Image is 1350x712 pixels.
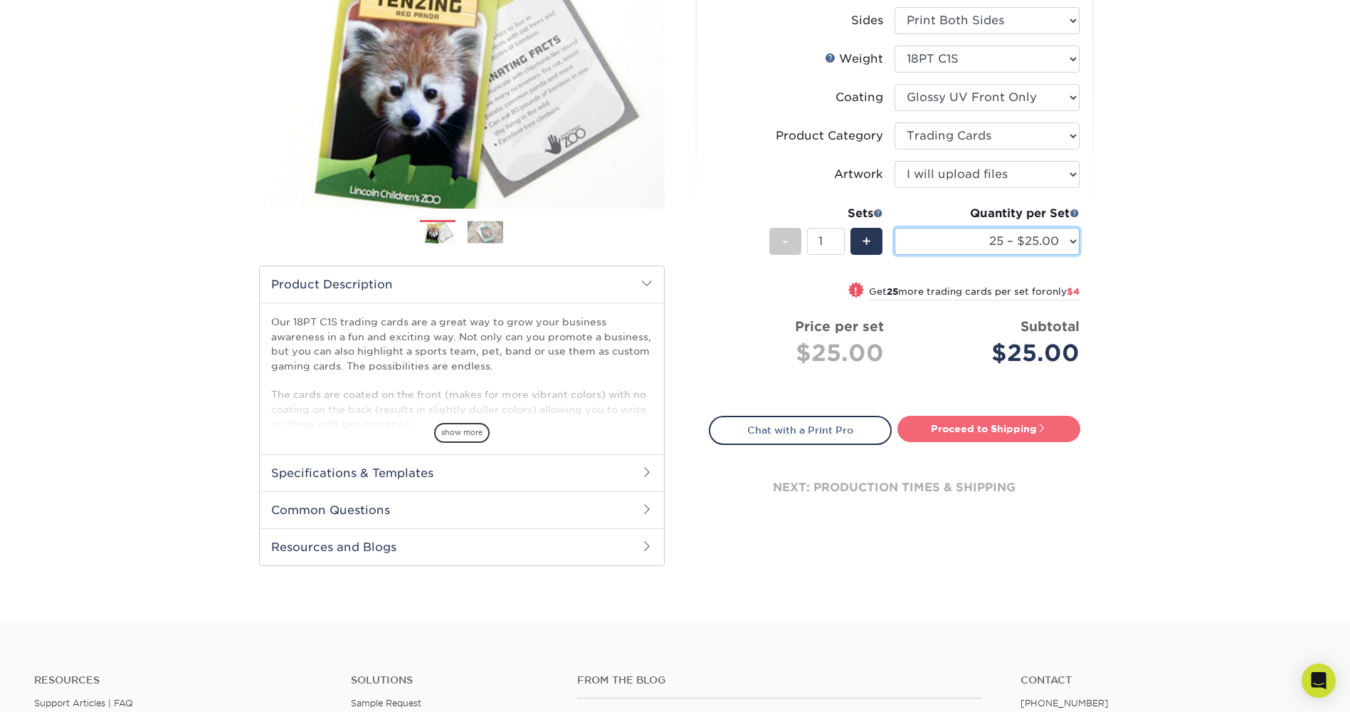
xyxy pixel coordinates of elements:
h2: Product Description [260,266,664,303]
span: - [782,231,789,252]
span: show more [434,423,490,442]
span: only [1046,286,1080,297]
span: + [862,231,871,252]
a: Contact [1021,674,1316,686]
span: ! [854,283,858,298]
h4: Resources [34,674,329,686]
strong: Price per set [795,318,884,334]
div: Coating [835,89,883,106]
p: Our 18PT C1S trading cards are a great way to grow your business awareness in a fun and exciting ... [271,315,653,431]
div: Quantity per Set [895,205,1080,222]
div: Product Category [776,127,883,145]
a: Proceed to Shipping [897,416,1080,441]
div: Sides [851,12,883,29]
iframe: Google Customer Reviews [4,669,121,707]
img: Trading Cards 02 [468,221,503,243]
div: $25.00 [905,336,1080,370]
img: Trading Cards 01 [420,221,455,246]
h2: Resources and Blogs [260,528,664,565]
div: next: production times & shipping [709,445,1080,530]
h4: From the Blog [577,674,982,686]
div: Weight [825,51,883,68]
div: Artwork [834,166,883,183]
div: Open Intercom Messenger [1302,664,1336,698]
div: Sets [769,205,883,222]
strong: 25 [887,286,898,297]
h4: Solutions [351,674,556,686]
h2: Common Questions [260,491,664,528]
span: $4 [1067,286,1080,297]
div: $25.00 [720,336,884,370]
strong: Subtotal [1021,318,1080,334]
a: [PHONE_NUMBER] [1021,698,1109,708]
a: Chat with a Print Pro [709,416,892,444]
small: Get more trading cards per set for [869,286,1080,300]
a: Sample Request [351,698,421,708]
h2: Specifications & Templates [260,454,664,491]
